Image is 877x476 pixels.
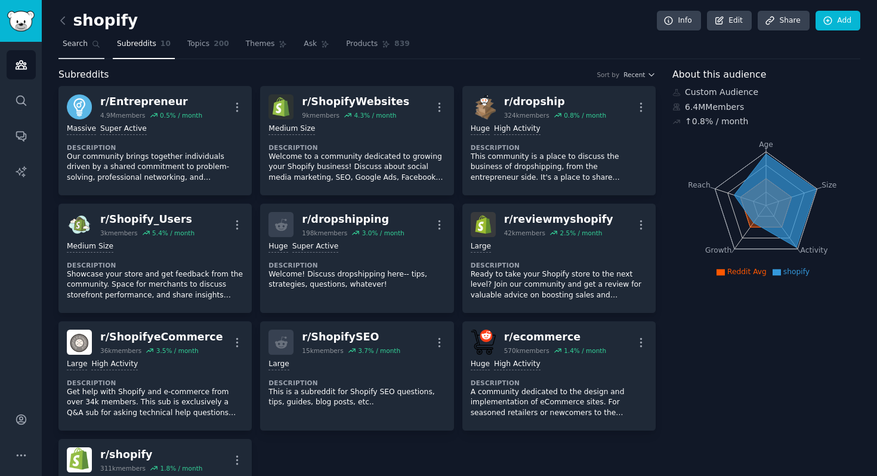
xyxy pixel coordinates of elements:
[100,111,146,119] div: 4.9M members
[58,321,252,431] a: ShopifyeCommercer/ShopifyeCommerce36kmembers3.5% / monthLargeHigh ActivityDescriptionGet help wit...
[160,464,202,472] div: 1.8 % / month
[67,152,243,183] p: Our community brings together individuals driven by a shared commitment to problem-solving, profe...
[67,261,243,269] dt: Description
[623,70,645,79] span: Recent
[623,70,656,79] button: Recent
[346,39,378,50] span: Products
[117,39,156,50] span: Subreddits
[504,330,606,345] div: r/ ecommerce
[91,359,138,370] div: High Activity
[494,124,541,135] div: High Activity
[7,11,35,32] img: GummySearch logo
[560,229,602,237] div: 2.5 % / month
[268,387,445,408] p: This is a subreddit for Shopify SEO questions, tips, guides, blog posts, etc..
[358,346,400,355] div: 3.7 % / month
[504,111,549,119] div: 324k members
[302,94,409,109] div: r/ ShopifyWebsites
[268,241,288,253] div: Huge
[462,86,656,195] a: dropshipr/dropship324kmembers0.8% / monthHugeHigh ActivityDescriptionThis community is a place to...
[685,115,748,128] div: ↑ 0.8 % / month
[471,387,647,419] p: A community dedicated to the design and implementation of eCommerce sites. For seasoned retailers...
[494,359,541,370] div: High Activity
[100,330,223,345] div: r/ ShopifyeCommerce
[471,241,491,253] div: Large
[67,447,92,472] img: shopify
[67,94,92,119] img: Entrepreneur
[67,124,96,135] div: Massive
[672,86,860,99] div: Custom Audience
[268,143,445,152] dt: Description
[342,35,413,59] a: Products839
[268,269,445,290] p: Welcome! Discuss dropshipping here-- tips, strategies, questions, whatever!
[260,86,453,195] a: ShopifyWebsitesr/ShopifyWebsites9kmembers4.3% / monthMedium SizeDescriptionWelcome to a community...
[152,229,194,237] div: 5.4 % / month
[246,39,275,50] span: Themes
[100,447,202,462] div: r/ shopify
[471,359,490,370] div: Huge
[801,246,828,254] tspan: Activity
[67,143,243,152] dt: Description
[462,321,656,431] a: ecommercer/ecommerce570kmembers1.4% / monthHugeHigh ActivityDescriptionA community dedicated to t...
[816,11,860,31] a: Add
[187,39,209,50] span: Topics
[657,11,701,31] a: Info
[58,11,138,30] h2: shopify
[268,261,445,269] dt: Description
[67,330,92,355] img: ShopifyeCommerce
[759,140,773,149] tspan: Age
[504,94,606,109] div: r/ dropship
[822,180,836,189] tspan: Size
[100,94,202,109] div: r/ Entrepreneur
[362,229,404,237] div: 3.0 % / month
[302,111,339,119] div: 9k members
[302,330,400,345] div: r/ ShopifySEO
[242,35,292,59] a: Themes
[354,111,396,119] div: 4.3 % / month
[183,35,233,59] a: Topics200
[67,241,113,253] div: Medium Size
[504,212,613,227] div: r/ reviewmyshopify
[302,212,404,227] div: r/ dropshipping
[564,346,606,355] div: 1.4 % / month
[113,35,175,59] a: Subreddits10
[471,94,496,119] img: dropship
[727,268,767,276] span: Reddit Avg
[504,229,545,237] div: 42k members
[268,124,315,135] div: Medium Size
[688,180,711,189] tspan: Reach
[67,269,243,301] p: Showcase your store and get feedback from the community. Space for merchants to discuss storefron...
[471,152,647,183] p: This community is a place to discuss the business of dropshipping, from the entrepreneur side. It...
[462,204,656,313] a: reviewmyshopifyr/reviewmyshopify42kmembers2.5% / monthLargeDescriptionReady to take your Shopify ...
[471,124,490,135] div: Huge
[302,346,343,355] div: 15k members
[597,70,619,79] div: Sort by
[100,229,138,237] div: 3k members
[564,111,606,119] div: 0.8 % / month
[260,204,453,313] a: r/dropshipping198kmembers3.0% / monthHugeSuper ActiveDescriptionWelcome! Discuss dropshipping her...
[67,212,92,237] img: Shopify_Users
[672,67,766,82] span: About this audience
[63,39,88,50] span: Search
[471,330,496,355] img: ecommerce
[100,464,146,472] div: 311k members
[394,39,410,50] span: 839
[156,346,199,355] div: 3.5 % / month
[268,94,294,119] img: ShopifyWebsites
[504,346,549,355] div: 570k members
[58,204,252,313] a: Shopify_Usersr/Shopify_Users3kmembers5.4% / monthMedium SizeDescriptionShowcase your store and ge...
[471,143,647,152] dt: Description
[100,212,194,227] div: r/ Shopify_Users
[471,269,647,301] p: Ready to take your Shopify store to the next level? Join our community and get a review for valua...
[58,86,252,195] a: Entrepreneurr/Entrepreneur4.9Mmembers0.5% / monthMassiveSuper ActiveDescriptionOur community brin...
[758,11,809,31] a: Share
[67,379,243,387] dt: Description
[268,379,445,387] dt: Description
[707,11,752,31] a: Edit
[705,246,731,254] tspan: Growth
[783,268,810,276] span: shopify
[67,359,87,370] div: Large
[260,321,453,431] a: r/ShopifySEO15kmembers3.7% / monthLargeDescriptionThis is a subreddit for Shopify SEO questions, ...
[58,35,104,59] a: Search
[100,346,141,355] div: 36k members
[304,39,317,50] span: Ask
